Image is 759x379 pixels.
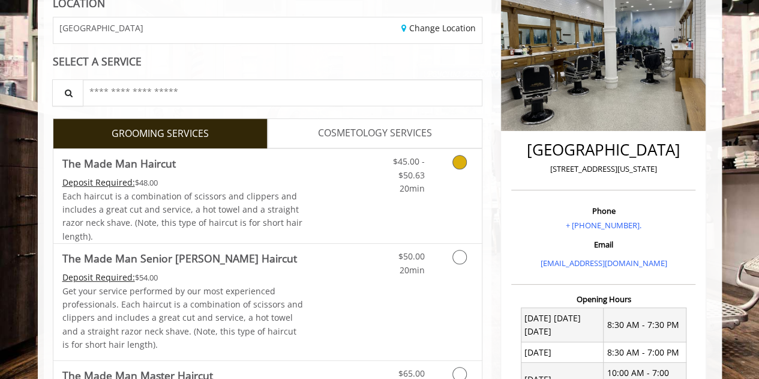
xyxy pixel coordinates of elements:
h3: Phone [514,207,692,215]
h3: Opening Hours [511,295,695,303]
b: The Made Man Senior [PERSON_NAME] Haircut [62,250,297,267]
div: $54.00 [62,271,304,284]
p: Get your service performed by our most experienced professionals. Each haircut is a combination o... [62,285,304,352]
div: $48.00 [62,176,304,189]
span: 20min [399,264,424,276]
p: [STREET_ADDRESS][US_STATE] [514,163,692,175]
td: [DATE] [DATE] [DATE] [521,308,604,342]
span: [GEOGRAPHIC_DATA] [59,23,143,32]
td: 8:30 AM - 7:30 PM [604,308,686,342]
h3: Email [514,240,692,249]
td: [DATE] [521,342,604,363]
span: Each haircut is a combination of scissors and clippers and includes a great cut and service, a ho... [62,190,302,242]
a: [EMAIL_ADDRESS][DOMAIN_NAME] [540,258,667,268]
b: The Made Man Haircut [62,155,176,172]
a: Change Location [401,22,476,34]
h2: [GEOGRAPHIC_DATA] [514,141,692,159]
span: COSMETOLOGY SERVICES [318,126,432,141]
span: $50.00 [398,250,424,262]
span: $65.00 [398,368,424,379]
span: GROOMING SERVICES [112,126,209,142]
div: SELECT A SERVICE [53,56,483,67]
td: 8:30 AM - 7:00 PM [604,342,686,363]
span: This service needs some Advance to be paid before we block your appointment [62,271,135,283]
span: 20min [399,183,424,194]
span: $45.00 - $50.63 [392,156,424,180]
a: + [PHONE_NUMBER]. [566,220,641,231]
span: This service needs some Advance to be paid before we block your appointment [62,177,135,188]
button: Service Search [52,79,83,106]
